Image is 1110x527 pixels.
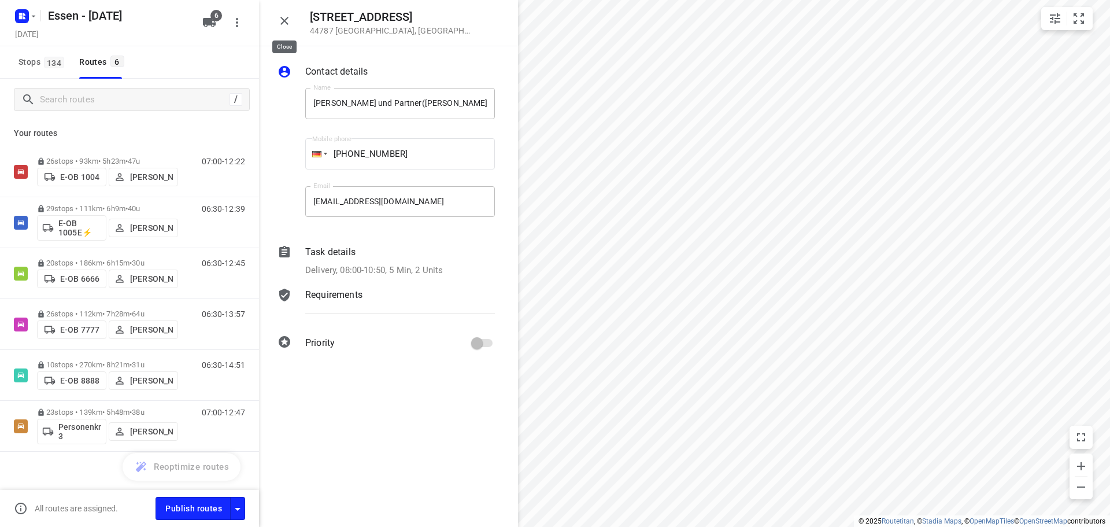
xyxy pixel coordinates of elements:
[109,422,178,441] button: [PERSON_NAME]
[231,501,245,515] div: Driver app settings
[277,65,495,81] div: Contact details
[37,215,106,241] button: E-OB 1005E⚡
[202,259,245,268] p: 06:30-12:45
[198,11,221,34] button: 6
[130,376,173,385] p: [PERSON_NAME]
[35,504,118,513] p: All routes are assigned.
[305,245,356,259] p: Task details
[43,6,193,25] h5: Rename
[128,204,140,213] span: 40u
[312,136,351,142] label: Mobile phone
[37,157,178,165] p: 26 stops • 93km • 5h23m
[44,57,64,68] span: 134
[58,219,101,237] p: E-OB 1005E⚡
[129,259,132,267] span: •
[109,320,178,339] button: [PERSON_NAME]
[10,27,43,40] h5: Project date
[922,517,961,525] a: Stadia Maps
[277,245,495,277] div: Task detailsDelivery, 08:00-10:50, 5 Min, 2 Units
[109,219,178,237] button: [PERSON_NAME]
[1019,517,1067,525] a: OpenStreetMap
[210,10,222,21] span: 6
[202,157,245,166] p: 07:00-12:22
[305,336,335,350] p: Priority
[128,157,140,165] span: 47u
[60,172,99,182] p: E-OB 1004
[202,204,245,213] p: 06:30-12:39
[109,168,178,186] button: [PERSON_NAME]
[305,264,443,277] p: Delivery, 08:00-10:50, 5 Min, 2 Units
[37,419,106,444] button: Personenkraftwagen 3
[37,168,106,186] button: E-OB 1004
[60,376,99,385] p: E-OB 8888
[37,309,178,318] p: 26 stops • 112km • 7h28m
[14,127,245,139] p: Your routes
[132,259,144,267] span: 30u
[125,204,128,213] span: •
[129,360,132,369] span: •
[132,309,144,318] span: 64u
[130,427,173,436] p: [PERSON_NAME]
[129,408,132,417] span: •
[110,56,124,67] span: 6
[859,517,1105,525] li: © 2025 , © , © © contributors
[109,371,178,390] button: [PERSON_NAME]
[277,288,495,323] div: Requirements
[132,408,144,417] span: 38u
[165,502,222,516] span: Publish routes
[79,55,127,69] div: Routes
[310,26,472,35] p: 44787 [GEOGRAPHIC_DATA] , [GEOGRAPHIC_DATA]
[230,93,242,106] div: /
[310,10,472,24] h5: [STREET_ADDRESS]
[1067,7,1090,30] button: Fit zoom
[156,497,231,519] button: Publish routes
[202,360,245,370] p: 06:30-14:51
[37,204,178,213] p: 29 stops • 111km • 6h9m
[132,360,144,369] span: 31u
[37,371,106,390] button: E-OB 8888
[58,422,101,441] p: Personenkraftwagen 3
[1041,7,1093,30] div: small contained button group
[37,360,178,369] p: 10 stops • 270km • 8h21m
[305,138,495,169] input: 1 (702) 123-4567
[202,408,245,417] p: 07:00-12:47
[1044,7,1067,30] button: Map settings
[130,274,173,283] p: [PERSON_NAME]
[60,274,99,283] p: E-OB 6666
[129,309,132,318] span: •
[130,325,173,334] p: [PERSON_NAME]
[37,320,106,339] button: E-OB 7777
[37,270,106,288] button: E-OB 6666
[305,65,368,79] p: Contact details
[202,309,245,319] p: 06:30-13:57
[109,270,178,288] button: [PERSON_NAME]
[130,223,173,233] p: [PERSON_NAME]
[125,157,128,165] span: •
[37,408,178,417] p: 23 stops • 139km • 5h48m
[130,172,173,182] p: [PERSON_NAME]
[305,138,327,169] div: Germany: + 49
[18,55,68,69] span: Stops
[37,259,178,267] p: 20 stops • 186km • 6h15m
[123,453,240,481] button: Reoptimize routes
[60,325,99,334] p: E-OB 7777
[970,517,1014,525] a: OpenMapTiles
[40,91,230,109] input: Search routes
[882,517,914,525] a: Routetitan
[305,288,362,302] p: Requirements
